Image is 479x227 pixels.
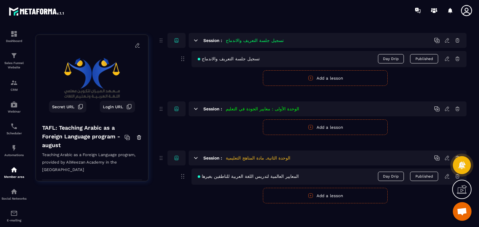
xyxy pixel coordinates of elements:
[10,188,18,195] img: social-network
[2,175,27,178] p: Member area
[2,110,27,113] p: Webinar
[198,174,299,179] span: المعايير العالمية لتدريس اللغة العربية للناطقين بغيرها
[2,39,27,43] p: Dashboard
[2,153,27,157] p: Automations
[2,47,27,74] a: formationformationSales Funnel Website
[410,54,438,63] button: Published
[2,88,27,91] p: CRM
[10,52,18,59] img: formation
[2,161,27,183] a: automationsautomationsMember area
[453,202,472,221] div: Open chat
[203,155,222,160] h6: Session :
[2,74,27,96] a: formationformationCRM
[2,219,27,222] p: E-mailing
[2,61,27,70] p: Sales Funnel Website
[10,210,18,217] img: email
[2,25,27,47] a: formationformationDashboard
[10,79,18,86] img: formation
[10,166,18,174] img: automations
[378,172,404,181] span: Day Drip
[2,96,27,118] a: automationsautomationsWebinar
[2,197,27,200] p: Social Networks
[2,132,27,135] p: Scheduler
[203,38,222,43] h6: Session :
[226,37,284,44] h5: تسجيل جلسة التعريف والاندماج
[2,140,27,161] a: automationsautomationsAutomations
[2,205,27,227] a: emailemailE-mailing
[263,119,388,135] button: Add a lesson
[42,151,142,180] p: Teaching Arabic as a Foreign Language program, provided by AlMeezan Academy in the [GEOGRAPHIC_DATA]
[203,106,222,111] h6: Session :
[100,101,135,113] button: Login URL
[263,70,388,86] button: Add a lesson
[42,123,124,150] h4: TAFL: Teaching Arabic as a Foreign Language program - august
[52,104,75,109] span: Secret URL
[226,155,290,161] h5: الوحدة الثانيةـ مادة المناهج التعليمية
[103,104,123,109] span: Login URL
[198,56,260,61] span: تسجيل جلسة التعريف والاندماج
[49,101,86,113] button: Secret URL
[9,6,65,17] img: logo
[2,183,27,205] a: social-networksocial-networkSocial Networks
[10,123,18,130] img: scheduler
[378,54,404,63] span: Day Drip
[10,30,18,38] img: formation
[226,106,299,112] h5: الوحدة الأولى : معايير الجودة في التعليم
[10,144,18,152] img: automations
[263,188,388,203] button: Add a lesson
[2,118,27,140] a: schedulerschedulerScheduler
[10,101,18,108] img: automations
[41,39,143,117] img: background
[410,172,438,181] button: Published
